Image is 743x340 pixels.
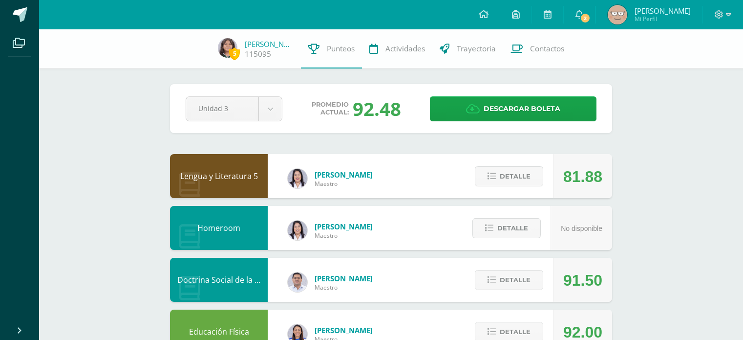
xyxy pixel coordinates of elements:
button: Detalle [475,166,543,186]
a: Actividades [362,29,432,68]
img: 45a182ade8988a88df802d221fe80c70.png [608,5,627,24]
span: Punteos [327,44,355,54]
span: Promedio actual: [312,101,349,116]
span: [PERSON_NAME] [315,222,373,231]
div: 92.48 [353,96,401,121]
a: [PERSON_NAME] [245,39,294,49]
button: Detalle [475,270,543,290]
span: Descargar boleta [484,97,560,121]
span: [PERSON_NAME] [315,273,373,283]
div: Lengua y Literatura 5 [170,154,268,198]
span: Maestro [315,283,373,292]
span: No disponible [561,225,602,232]
span: Contactos [530,44,564,54]
a: Contactos [503,29,572,68]
span: Detalle [500,167,531,185]
a: Trayectoria [432,29,503,68]
span: Maestro [315,180,373,188]
div: Doctrina Social de la Iglesia [170,258,268,302]
span: Mi Perfil [635,15,691,23]
span: [PERSON_NAME] [635,6,691,16]
span: Trayectoria [457,44,496,54]
img: fd1196377973db38ffd7ffd912a4bf7e.png [288,169,307,188]
span: [PERSON_NAME] [315,325,373,335]
span: Unidad 3 [198,97,246,120]
div: Homeroom [170,206,268,250]
a: Descargar boleta [430,96,596,121]
span: Detalle [500,271,531,289]
a: Punteos [301,29,362,68]
a: 115095 [245,49,271,59]
img: fd1196377973db38ffd7ffd912a4bf7e.png [288,221,307,240]
span: 5 [229,47,240,60]
a: Unidad 3 [186,97,282,121]
button: Detalle [472,218,541,238]
span: 2 [579,13,590,23]
span: [PERSON_NAME] [315,170,373,180]
img: 15aaa72b904403ebb7ec886ca542c491.png [288,272,307,292]
span: Actividades [385,44,425,54]
div: 81.88 [563,155,602,199]
span: Maestro [315,231,373,240]
div: 91.50 [563,258,602,302]
img: 6385b9bb40646df699f92475890a24fe.png [218,38,237,58]
span: Detalle [497,219,528,237]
